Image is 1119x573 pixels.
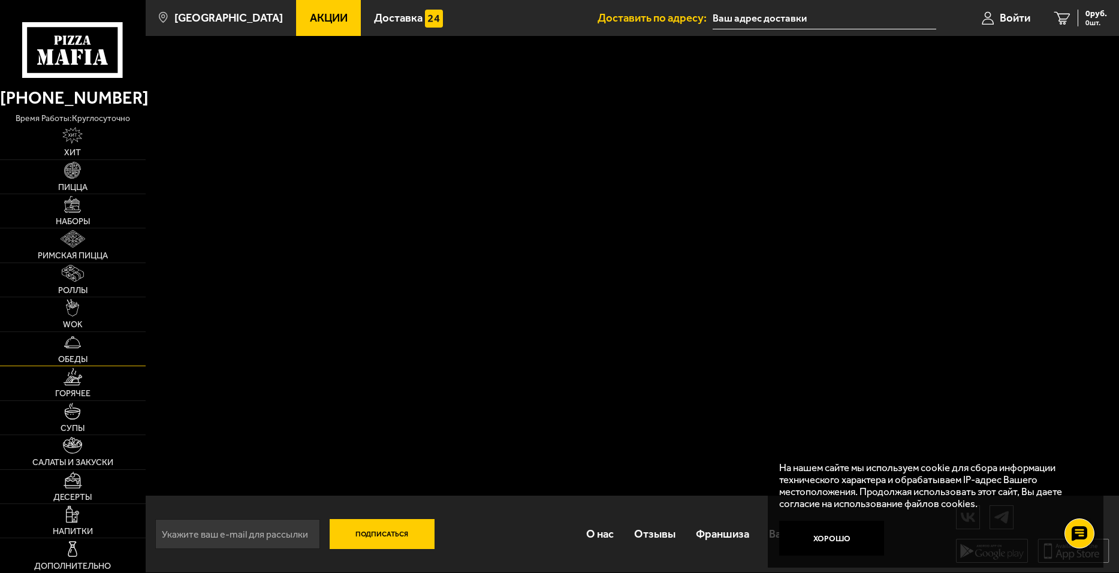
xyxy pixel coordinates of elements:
[53,493,92,502] span: Десерты
[58,183,88,192] span: Пицца
[174,13,283,24] span: [GEOGRAPHIC_DATA]
[58,355,88,364] span: Обеды
[38,252,108,260] span: Римская пицца
[713,7,936,29] input: Ваш адрес доставки
[374,13,423,24] span: Доставка
[779,521,884,556] button: Хорошо
[1000,13,1030,24] span: Войти
[425,10,442,27] img: 15daf4d41897b9f0e9f617042186c801.svg
[624,515,686,553] a: Отзывы
[32,459,113,467] span: Салаты и закуски
[759,515,826,553] a: Вакансии
[577,515,625,553] a: О нас
[1085,10,1107,18] span: 0 руб.
[779,462,1084,510] p: На нашем сайте мы используем cookie для сбора информации технического характера и обрабатываем IP...
[61,424,85,433] span: Супы
[58,286,88,295] span: Роллы
[55,390,91,398] span: Горячее
[310,13,348,24] span: Акции
[155,519,320,549] input: Укажите ваш e-mail для рассылки
[330,519,435,549] button: Подписаться
[63,321,83,329] span: WOK
[56,218,90,226] span: Наборы
[53,527,93,536] span: Напитки
[34,562,111,571] span: Дополнительно
[686,515,759,553] a: Франшиза
[1085,19,1107,26] span: 0 шт.
[64,149,81,157] span: Хит
[598,13,713,24] span: Доставить по адресу:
